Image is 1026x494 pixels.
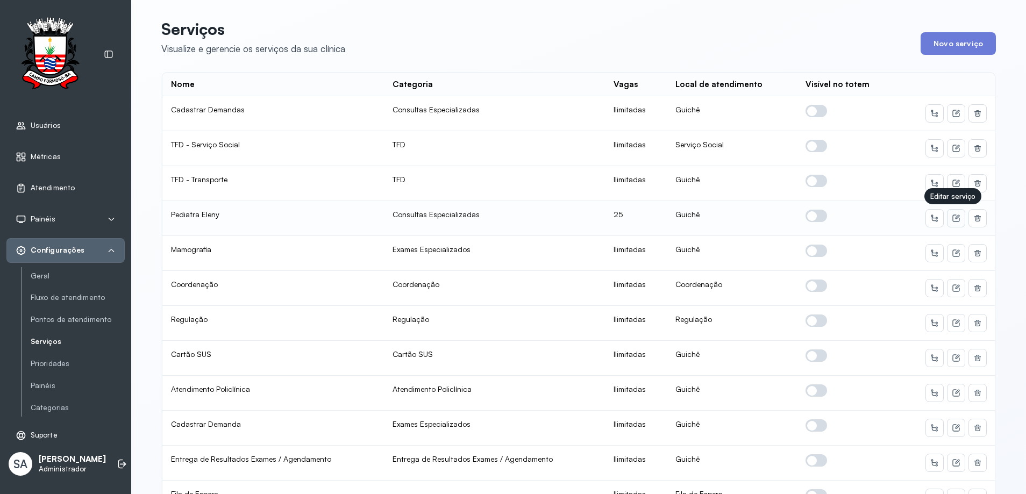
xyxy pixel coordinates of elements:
span: Configurações [31,246,84,255]
td: Ilimitadas [605,446,667,481]
a: Categorias [31,401,125,414]
td: TFD - Serviço Social [162,131,384,166]
td: Guichê [667,341,797,376]
div: Nome [171,80,195,90]
td: TFD - Transporte [162,166,384,201]
td: Cadastrar Demandas [162,96,384,131]
span: Métricas [31,152,61,161]
div: Exames Especializados [393,419,597,429]
div: Exames Especializados [393,245,597,254]
div: Regulação [393,314,597,324]
td: Ilimitadas [605,341,667,376]
div: Visualize e gerencie os serviços da sua clínica [161,43,345,54]
td: Guichê [667,96,797,131]
a: Geral [31,269,125,283]
td: 25 [605,201,667,236]
img: Logotipo do estabelecimento [11,17,89,92]
td: Entrega de Resultados Exames / Agendamento [162,446,384,481]
a: Prioridades [31,357,125,370]
a: Painéis [31,379,125,392]
td: Ilimitadas [605,131,667,166]
a: Métricas [16,152,116,162]
a: Pontos de atendimento [31,315,125,324]
td: Ilimitadas [605,166,667,201]
td: Coordenação [667,271,797,306]
div: Categoria [393,80,433,90]
div: TFD [393,175,597,184]
div: Consultas Especializadas [393,105,597,114]
a: Fluxo de atendimento [31,293,125,302]
a: Geral [31,271,125,281]
p: [PERSON_NAME] [39,454,106,464]
td: Guichê [667,201,797,236]
a: Prioridades [31,359,125,368]
span: Painéis [31,214,55,224]
td: Serviço Social [667,131,797,166]
td: Ilimitadas [605,411,667,446]
td: Cadastrar Demanda [162,411,384,446]
div: TFD [393,140,597,149]
a: Usuários [16,120,116,131]
td: Regulação [162,306,384,341]
td: Coordenação [162,271,384,306]
p: Serviços [161,19,345,39]
div: Coordenação [393,280,597,289]
td: Atendimento Policlínica [162,376,384,411]
td: Ilimitadas [605,271,667,306]
span: Suporte [31,431,58,440]
td: Guichê [667,236,797,271]
td: Guichê [667,411,797,446]
span: Atendimento [31,183,75,192]
td: Regulação [667,306,797,341]
button: Novo serviço [921,32,996,55]
a: Painéis [31,381,125,390]
div: Entrega de Resultados Exames / Agendamento [393,454,597,464]
td: Mamografia [162,236,384,271]
div: Consultas Especializadas [393,210,597,219]
td: Ilimitadas [605,306,667,341]
a: Serviços [31,337,125,346]
td: Cartão SUS [162,341,384,376]
div: Visível no totem [806,80,870,90]
div: Local de atendimento [675,80,763,90]
div: Atendimento Policlínica [393,384,597,394]
div: Vagas [614,80,638,90]
a: Categorias [31,403,125,412]
td: Pediatra Eleny [162,201,384,236]
a: Serviços [31,335,125,348]
td: Guichê [667,446,797,481]
a: Fluxo de atendimento [31,291,125,304]
td: Ilimitadas [605,236,667,271]
a: Atendimento [16,183,116,194]
div: Cartão SUS [393,349,597,359]
td: Guichê [667,376,797,411]
td: Ilimitadas [605,376,667,411]
td: Ilimitadas [605,96,667,131]
p: Administrador [39,464,106,474]
a: Pontos de atendimento [31,313,125,326]
span: Usuários [31,121,61,130]
td: Guichê [667,166,797,201]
